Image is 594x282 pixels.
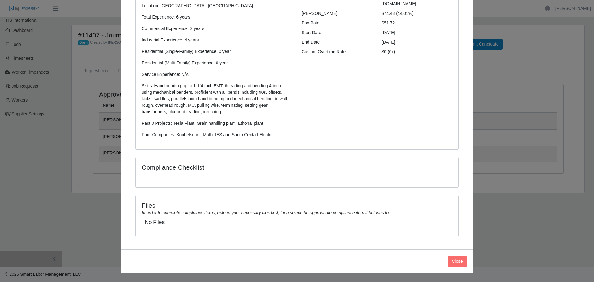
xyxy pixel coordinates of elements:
[377,20,457,26] div: $51.72
[142,210,389,215] i: In order to complete compliance items, upload your necessary files first, then select the appropr...
[297,29,377,36] div: Start Date
[142,132,292,138] p: Prior Companies: Knobelsdorff, Muth, IES and South Centarl Electric
[145,219,449,226] h5: No Files
[382,40,395,45] span: [DATE]
[142,37,292,43] p: Industrial Experience: 4 years
[142,25,292,32] p: Commercial Experience: 2 years
[142,163,346,171] h4: Compliance Checklist
[142,60,292,66] p: Residential (Multi-Family) Experience: 0 year
[142,71,292,78] p: Service Experience: N/A
[297,39,377,46] div: End Date
[377,29,457,36] div: [DATE]
[142,120,292,127] p: Past 3 Projects: Tesla Plant, Grain handling plant, Ethonal plant
[142,14,292,20] p: Total Experience: 6 years
[297,49,377,55] div: Custom Overtime Rate
[448,256,467,267] button: Close
[142,48,292,55] p: Residential (Single-Family) Experience: 0 year
[382,49,395,54] span: $0 (0x)
[297,20,377,26] div: Pay Rate
[142,202,452,209] h4: Files
[142,83,292,115] p: Skills: Hand bending up to 1-1/4-inch EMT, threading and bending 4-inch using mechanical benders,...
